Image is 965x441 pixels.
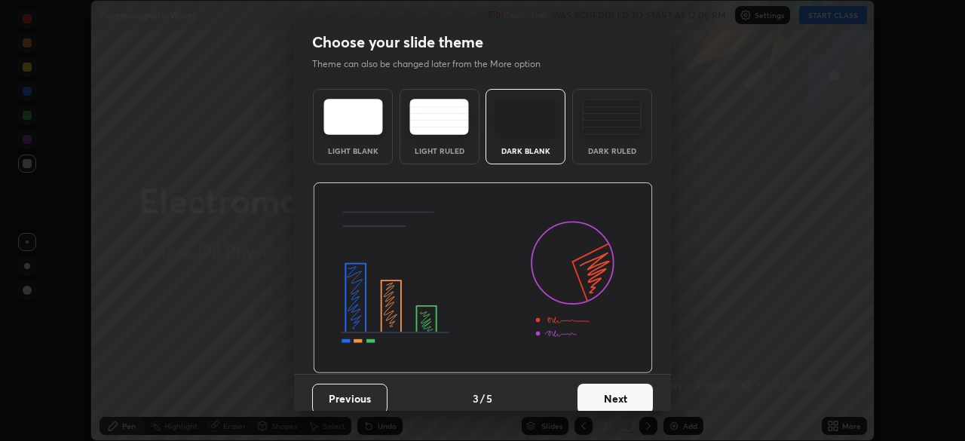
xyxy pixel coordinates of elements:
h2: Choose your slide theme [312,32,483,52]
div: Light Ruled [409,147,470,155]
h4: 3 [473,390,479,406]
button: Previous [312,384,388,414]
div: Dark Blank [495,147,556,155]
h4: / [480,390,485,406]
h4: 5 [486,390,492,406]
img: lightTheme.e5ed3b09.svg [323,99,383,135]
img: darkRuledTheme.de295e13.svg [582,99,642,135]
img: lightRuledTheme.5fabf969.svg [409,99,469,135]
img: darkThemeBanner.d06ce4a2.svg [313,182,653,374]
p: Theme can also be changed later from the More option [312,57,556,71]
img: darkTheme.f0cc69e5.svg [496,99,556,135]
button: Next [577,384,653,414]
div: Light Blank [323,147,383,155]
div: Dark Ruled [582,147,642,155]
